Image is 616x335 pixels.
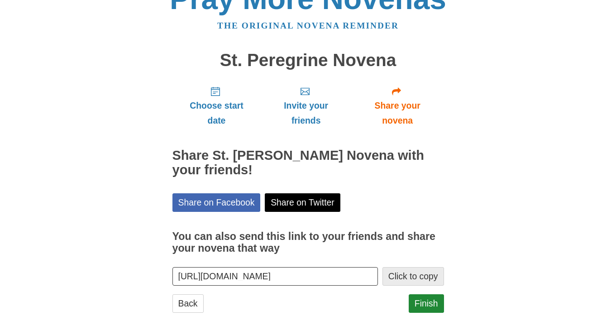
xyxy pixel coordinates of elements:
span: Invite your friends [270,98,342,128]
h1: St. Peregrine Novena [172,51,444,70]
h2: Share St. [PERSON_NAME] Novena with your friends! [172,148,444,177]
button: Click to copy [382,267,444,286]
a: Share your novena [351,79,444,133]
span: Choose start date [181,98,252,128]
a: Invite your friends [261,79,351,133]
a: Share on Twitter [265,193,340,212]
a: Choose start date [172,79,261,133]
a: Share on Facebook [172,193,261,212]
a: Finish [409,294,444,313]
span: Share your novena [360,98,435,128]
a: The original novena reminder [217,21,399,30]
a: Back [172,294,204,313]
h3: You can also send this link to your friends and share your novena that way [172,231,444,254]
